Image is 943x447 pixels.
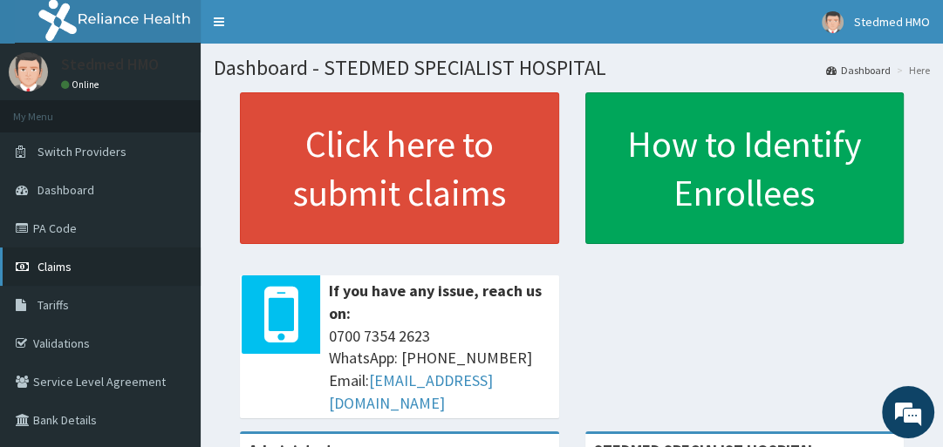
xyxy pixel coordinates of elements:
a: Online [61,78,103,91]
a: Dashboard [826,63,891,78]
img: User Image [822,11,844,33]
li: Here [892,63,930,78]
span: 0700 7354 2623 WhatsApp: [PHONE_NUMBER] Email: [329,325,550,415]
span: Tariffs [38,297,69,313]
b: If you have any issue, reach us on: [329,281,542,323]
span: Claims [38,259,72,274]
p: Stedmed HMO [61,57,159,72]
span: Stedmed HMO [854,14,930,30]
a: How to Identify Enrollees [585,92,905,244]
a: Click here to submit claims [240,92,559,244]
img: User Image [9,52,48,91]
h1: Dashboard - STEDMED SPECIALIST HOSPITAL [214,57,930,79]
span: Switch Providers [38,144,126,159]
span: Dashboard [38,182,94,198]
a: [EMAIL_ADDRESS][DOMAIN_NAME] [329,370,493,413]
